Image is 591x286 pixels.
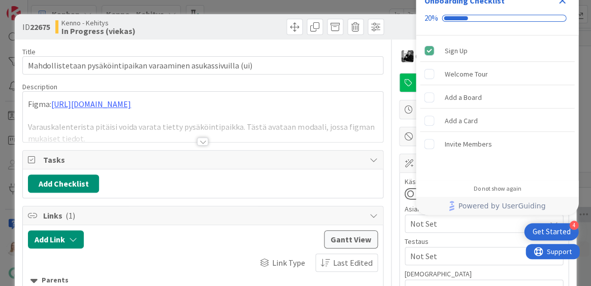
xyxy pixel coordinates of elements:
div: Do not show again [473,185,521,193]
div: Welcome Tour [444,68,487,80]
span: Not Set [410,250,545,262]
div: Checklist items [416,35,578,178]
div: Footer [416,197,578,215]
div: Get Started [532,227,570,237]
div: Add a Card is incomplete. [420,110,574,132]
span: Kenno - Kehitys [61,19,136,27]
button: Add Link [28,230,84,248]
button: Last Edited [315,254,378,272]
div: Open Get Started checklist, remaining modules: 4 [524,223,578,240]
div: Sign Up is complete. [420,40,574,62]
span: Not Set [410,218,545,230]
div: Käsitelty suunnittelussa [405,178,563,185]
a: Powered by UserGuiding [421,197,573,215]
span: Powered by UserGuiding [458,200,545,212]
span: ( 1 ) [65,210,75,221]
p: Figma: [28,98,378,110]
button: Add Checklist [28,174,99,193]
div: Testaus [405,238,563,245]
span: Owner [415,50,438,62]
div: [DEMOGRAPHIC_DATA] [405,270,563,277]
div: Asiakas [405,205,563,212]
div: Invite Members [444,138,491,150]
b: In Progress (viekas) [61,27,136,35]
span: Last Edited [333,257,372,269]
div: 20% [424,14,438,23]
img: KM [401,50,413,62]
input: type card name here... [22,56,383,75]
div: Add a Board is incomplete. [420,86,574,109]
label: Title [22,47,36,56]
div: Parents [30,275,375,286]
span: Description [22,82,57,91]
span: Link Type [272,257,305,269]
div: Add a Board [444,91,481,103]
span: Support [21,2,46,14]
div: Invite Members is incomplete. [420,133,574,155]
div: Add a Card [444,115,477,127]
div: Sign Up [444,45,467,57]
span: ID [22,21,50,33]
div: Checklist progress: 20% [424,14,570,23]
button: Gantt View [324,230,378,248]
span: Tasks [43,154,365,166]
div: 4 [569,221,578,230]
a: [URL][DOMAIN_NAME] [51,99,131,109]
div: Welcome Tour is incomplete. [420,63,574,85]
b: 22675 [30,22,50,32]
span: Links [43,209,365,222]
